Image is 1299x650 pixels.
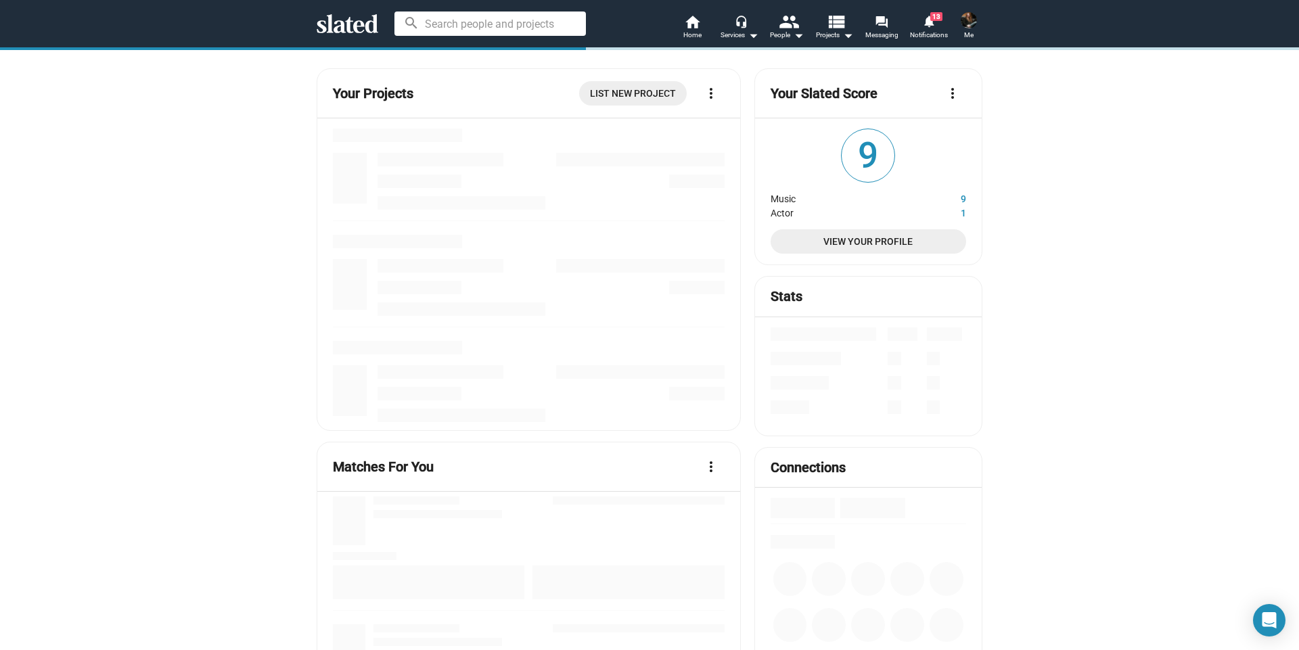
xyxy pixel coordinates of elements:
span: List New Project [590,81,676,106]
img: Mike Hall [961,12,977,28]
a: View Your Profile [771,229,966,254]
div: People [770,27,804,43]
span: Me [964,27,974,43]
mat-icon: arrow_drop_down [745,27,761,43]
input: Search people and projects [394,11,586,36]
dd: 9 [915,190,966,204]
mat-icon: home [684,14,700,30]
mat-icon: headset_mic [735,15,747,27]
div: Services [721,27,758,43]
dt: Actor [771,204,915,218]
mat-card-title: Matches For You [333,458,434,476]
dd: 1 [915,204,966,218]
a: Messaging [858,14,905,43]
mat-icon: more_vert [944,85,961,101]
mat-icon: view_list [826,11,846,31]
mat-icon: notifications [922,14,935,27]
span: 13 [930,12,942,21]
mat-icon: more_vert [703,85,719,101]
span: Notifications [910,27,948,43]
mat-icon: people [779,11,798,31]
button: Mike HallMe [953,9,985,45]
mat-card-title: Your Slated Score [771,85,878,103]
span: 9 [842,129,894,182]
mat-icon: forum [875,15,888,28]
mat-icon: arrow_drop_down [790,27,806,43]
span: Home [683,27,702,43]
button: Services [716,14,763,43]
a: Home [668,14,716,43]
dt: Music [771,190,915,204]
a: 13Notifications [905,14,953,43]
span: Messaging [865,27,898,43]
mat-icon: more_vert [703,459,719,475]
span: View Your Profile [781,229,955,254]
span: Projects [816,27,853,43]
mat-card-title: Connections [771,459,846,477]
mat-card-title: Stats [771,287,802,306]
button: People [763,14,811,43]
button: Projects [811,14,858,43]
div: Open Intercom Messenger [1253,604,1285,636]
mat-icon: arrow_drop_down [840,27,856,43]
a: List New Project [579,81,687,106]
mat-card-title: Your Projects [333,85,413,103]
